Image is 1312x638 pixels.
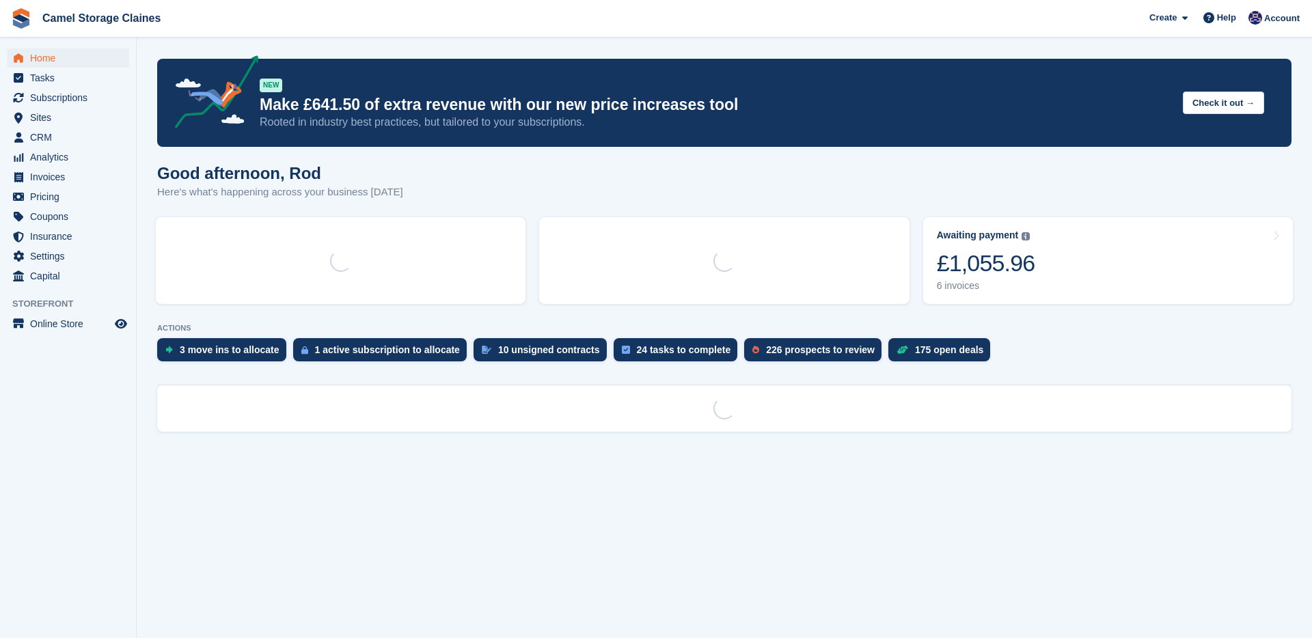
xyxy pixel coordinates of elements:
[30,314,112,333] span: Online Store
[1248,11,1262,25] img: Rod
[744,338,888,368] a: 226 prospects to review
[7,68,129,87] a: menu
[315,344,460,355] div: 1 active subscription to allocate
[923,217,1293,304] a: Awaiting payment £1,055.96 6 invoices
[11,8,31,29] img: stora-icon-8386f47178a22dfd0bd8f6a31ec36ba5ce8667c1dd55bd0f319d3a0aa187defe.svg
[937,280,1035,292] div: 6 invoices
[30,148,112,167] span: Analytics
[7,48,129,68] a: menu
[7,167,129,186] a: menu
[301,346,308,355] img: active_subscription_to_allocate_icon-d502201f5373d7db506a760aba3b589e785aa758c864c3986d89f69b8ff3...
[474,338,614,368] a: 10 unsigned contracts
[937,230,1019,241] div: Awaiting payment
[482,346,491,354] img: contract_signature_icon-13c848040528278c33f63329250d36e43548de30e8caae1d1a13099fd9432cc5.svg
[30,247,112,266] span: Settings
[915,344,983,355] div: 175 open deals
[1022,232,1030,240] img: icon-info-grey-7440780725fd019a000dd9b08b2336e03edf1995a4989e88bcd33f0948082b44.svg
[7,187,129,206] a: menu
[766,344,875,355] div: 226 prospects to review
[7,128,129,147] a: menu
[30,88,112,107] span: Subscriptions
[7,88,129,107] a: menu
[7,247,129,266] a: menu
[30,266,112,286] span: Capital
[30,187,112,206] span: Pricing
[30,68,112,87] span: Tasks
[30,108,112,127] span: Sites
[30,207,112,226] span: Coupons
[163,55,259,133] img: price-adjustments-announcement-icon-8257ccfd72463d97f412b2fc003d46551f7dbcb40ab6d574587a9cd5c0d94...
[1183,92,1264,114] button: Check it out →
[1264,12,1300,25] span: Account
[888,338,997,368] a: 175 open deals
[1217,11,1236,25] span: Help
[157,184,403,200] p: Here's what's happening across your business [DATE]
[260,79,282,92] div: NEW
[752,346,759,354] img: prospect-51fa495bee0391a8d652442698ab0144808aea92771e9ea1ae160a38d050c398.svg
[30,227,112,246] span: Insurance
[637,344,731,355] div: 24 tasks to complete
[12,297,136,311] span: Storefront
[7,314,129,333] a: menu
[622,346,630,354] img: task-75834270c22a3079a89374b754ae025e5fb1db73e45f91037f5363f120a921f8.svg
[30,48,112,68] span: Home
[293,338,474,368] a: 1 active subscription to allocate
[30,128,112,147] span: CRM
[165,346,173,354] img: move_ins_to_allocate_icon-fdf77a2bb77ea45bf5b3d319d69a93e2d87916cf1d5bf7949dd705db3b84f3ca.svg
[157,324,1291,333] p: ACTIONS
[7,266,129,286] a: menu
[37,7,166,29] a: Camel Storage Claines
[157,164,403,182] h1: Good afternoon, Rod
[180,344,279,355] div: 3 move ins to allocate
[7,207,129,226] a: menu
[498,344,600,355] div: 10 unsigned contracts
[157,338,293,368] a: 3 move ins to allocate
[260,115,1172,130] p: Rooted in industry best practices, but tailored to your subscriptions.
[30,167,112,186] span: Invoices
[7,148,129,167] a: menu
[897,345,908,355] img: deal-1b604bf984904fb50ccaf53a9ad4b4a5d6e5aea283cecdc64d6e3604feb123c2.svg
[7,227,129,246] a: menu
[937,249,1035,277] div: £1,055.96
[1149,11,1177,25] span: Create
[260,95,1172,115] p: Make £641.50 of extra revenue with our new price increases tool
[614,338,745,368] a: 24 tasks to complete
[7,108,129,127] a: menu
[113,316,129,332] a: Preview store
